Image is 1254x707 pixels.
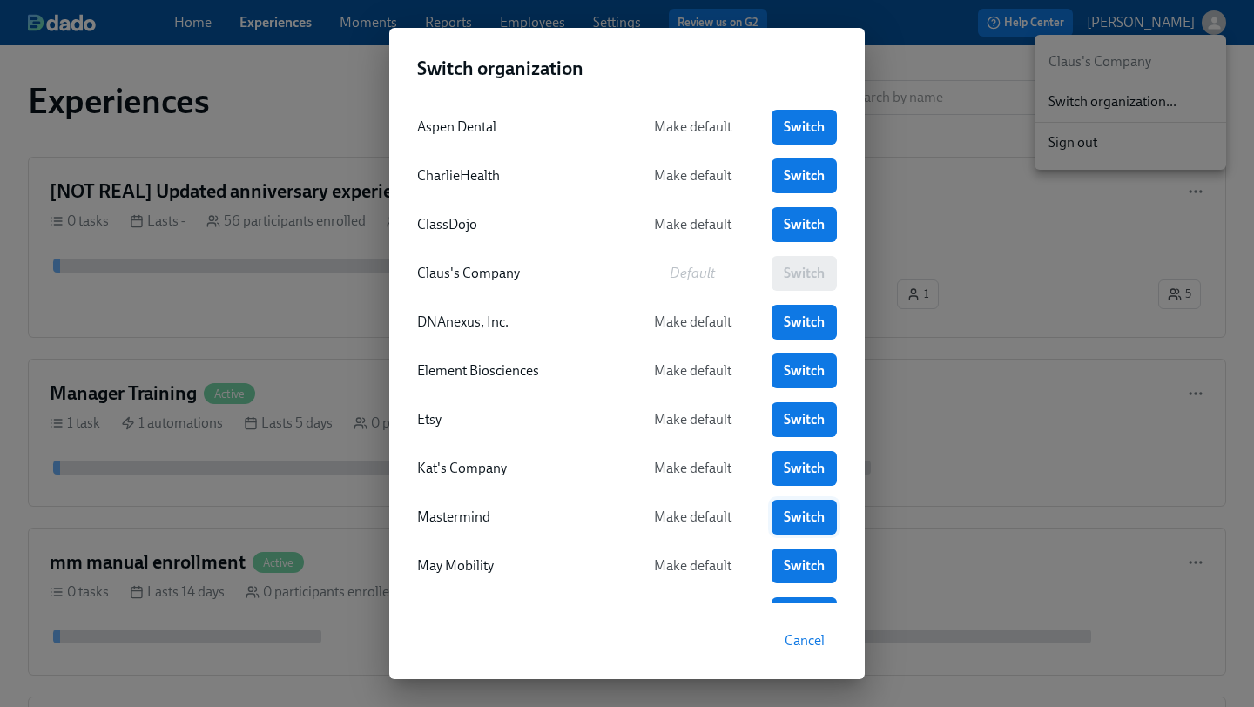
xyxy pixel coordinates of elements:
[784,216,825,233] span: Switch
[785,632,825,650] span: Cancel
[639,167,745,185] span: Make default
[772,402,837,437] a: Switch
[627,597,758,632] button: Make default
[784,460,825,477] span: Switch
[772,451,837,486] a: Switch
[639,313,745,331] span: Make default
[417,264,613,283] div: Claus's Company
[772,110,837,145] a: Switch
[417,118,613,137] div: Aspen Dental
[784,411,825,428] span: Switch
[784,508,825,526] span: Switch
[627,500,758,535] button: Make default
[627,451,758,486] button: Make default
[639,216,745,233] span: Make default
[772,158,837,193] a: Switch
[627,305,758,340] button: Make default
[772,549,837,583] a: Switch
[627,402,758,437] button: Make default
[627,207,758,242] button: Make default
[627,549,758,583] button: Make default
[627,353,758,388] button: Make default
[784,313,825,331] span: Switch
[784,118,825,136] span: Switch
[784,557,825,575] span: Switch
[772,597,837,632] a: Switch
[772,353,837,388] a: Switch
[639,508,745,526] span: Make default
[772,305,837,340] a: Switch
[784,362,825,380] span: Switch
[784,167,825,185] span: Switch
[627,110,758,145] button: Make default
[639,411,745,428] span: Make default
[417,361,613,380] div: Element Biosciences
[639,362,745,380] span: Make default
[639,118,745,136] span: Make default
[417,508,613,527] div: Mastermind
[417,313,613,332] div: DNAnexus, Inc.
[772,500,837,535] a: Switch
[417,459,613,478] div: Kat's Company
[417,556,613,576] div: May Mobility
[417,56,837,82] h2: Switch organization
[772,623,837,658] button: Cancel
[639,557,745,575] span: Make default
[417,410,613,429] div: Etsy
[417,166,613,185] div: CharlieHealth
[772,207,837,242] a: Switch
[627,158,758,193] button: Make default
[639,460,745,477] span: Make default
[417,215,613,234] div: ClassDojo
